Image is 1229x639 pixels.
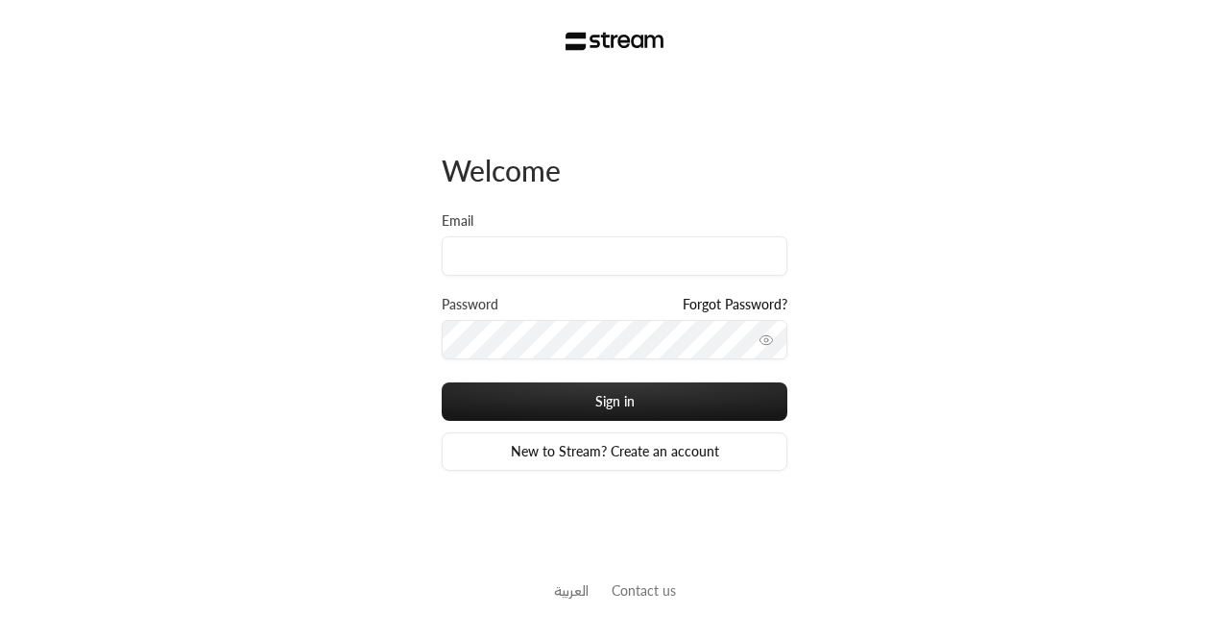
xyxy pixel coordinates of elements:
a: New to Stream? Create an account [442,432,787,471]
button: Contact us [612,580,676,601]
button: Sign in [442,382,787,421]
span: Welcome [442,153,561,187]
a: Contact us [612,582,676,599]
label: Password [442,295,498,314]
button: toggle password visibility [751,325,782,356]
a: Forgot Password? [683,295,787,314]
a: العربية [554,573,589,608]
img: Stream Logo [566,32,664,51]
label: Email [442,211,473,231]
